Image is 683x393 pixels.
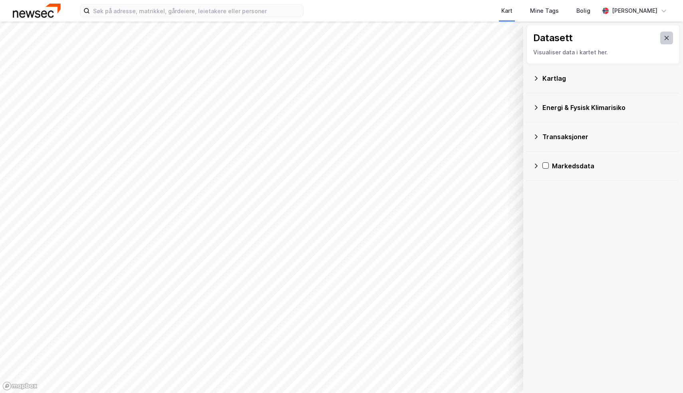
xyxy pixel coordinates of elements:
iframe: Chat Widget [643,355,683,393]
img: newsec-logo.f6e21ccffca1b3a03d2d.png [13,4,61,18]
div: Transaksjoner [542,132,673,142]
div: Kontrollprogram for chat [643,355,683,393]
div: Markedsdata [552,161,673,171]
a: Mapbox homepage [2,381,38,391]
div: Kart [501,6,512,16]
div: Datasett [533,32,573,44]
div: Mine Tags [530,6,559,16]
div: Bolig [576,6,590,16]
input: Søk på adresse, matrikkel, gårdeiere, leietakere eller personer [90,5,303,17]
div: Energi & Fysisk Klimarisiko [542,103,673,112]
div: Visualiser data i kartet her. [533,48,673,57]
div: [PERSON_NAME] [612,6,657,16]
div: Kartlag [542,74,673,83]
